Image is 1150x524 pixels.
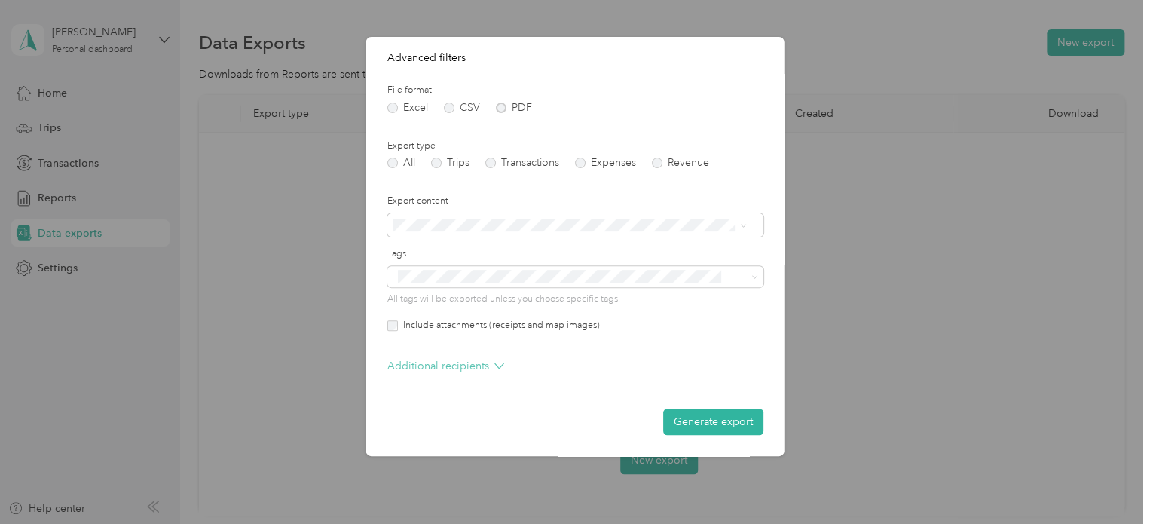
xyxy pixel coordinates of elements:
[387,103,428,113] label: Excel
[663,409,763,435] button: Generate export
[431,158,469,168] label: Trips
[1066,440,1150,524] iframe: Everlance-gr Chat Button Frame
[387,139,763,153] label: Export type
[485,158,559,168] label: Transactions
[387,247,763,261] label: Tags
[387,84,763,97] label: File format
[398,319,600,332] label: Include attachments (receipts and map images)
[652,158,709,168] label: Revenue
[444,103,480,113] label: CSV
[496,103,532,113] label: PDF
[387,195,763,208] label: Export content
[387,358,504,374] p: Additional recipients
[387,293,763,306] p: All tags will be exported unless you choose specific tags.
[387,50,763,66] p: Advanced filters
[387,158,415,168] label: All
[575,158,636,168] label: Expenses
